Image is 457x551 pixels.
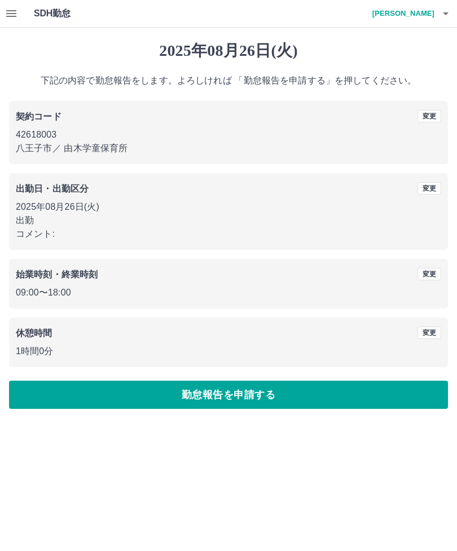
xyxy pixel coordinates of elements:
p: 42618003 [16,128,441,142]
h1: 2025年08月26日(火) [9,41,448,60]
p: コメント: [16,227,441,241]
button: 変更 [418,268,441,280]
p: 09:00 〜 18:00 [16,286,441,299]
p: 1時間0分 [16,345,441,358]
b: 始業時刻・終業時刻 [16,270,98,279]
b: 休憩時間 [16,328,52,338]
p: 出勤 [16,214,441,227]
button: 変更 [418,182,441,195]
p: 下記の内容で勤怠報告をします。よろしければ 「勤怠報告を申請する」を押してください。 [9,74,448,87]
button: 変更 [418,110,441,122]
b: 契約コード [16,112,61,121]
button: 勤怠報告を申請する [9,381,448,409]
b: 出勤日・出勤区分 [16,184,89,193]
p: 八王子市 ／ 由木学童保育所 [16,142,441,155]
p: 2025年08月26日(火) [16,200,441,214]
button: 変更 [418,327,441,339]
